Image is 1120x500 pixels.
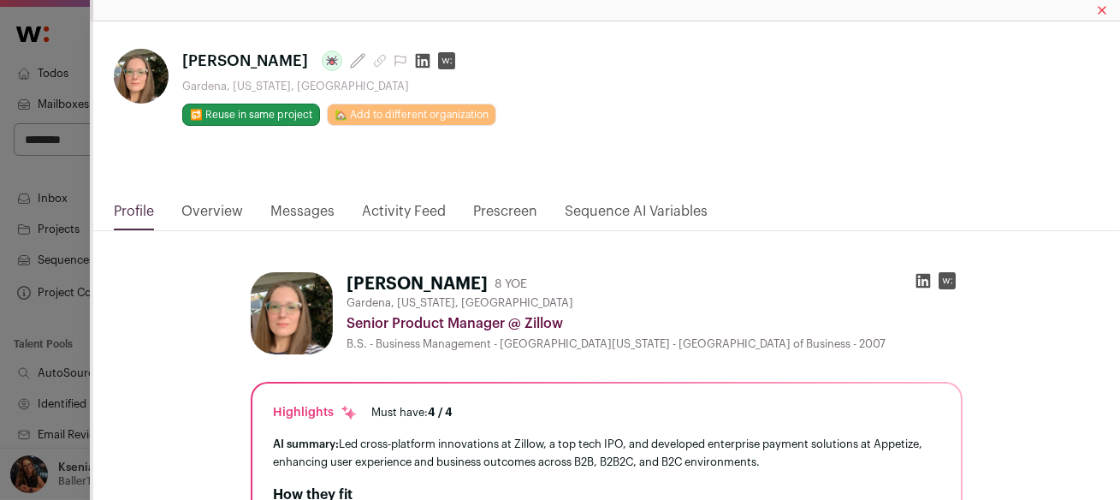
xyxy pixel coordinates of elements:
a: Sequence AI Variables [565,201,708,230]
a: 🏡 Add to different organization [327,104,496,126]
div: Must have: [371,406,453,420]
a: Overview [181,201,243,230]
div: Senior Product Manager @ Zillow [347,313,963,334]
a: Messages [270,201,335,230]
img: 5d91e9803cd791afeea671d75ba6c3e4ee20e552c659953f41803f10bb0f3f7c.jpg [251,272,333,354]
button: 🔂 Reuse in same project [182,104,320,126]
img: 5d91e9803cd791afeea671d75ba6c3e4ee20e552c659953f41803f10bb0f3f7c.jpg [114,49,169,104]
div: B.S. - Business Management - [GEOGRAPHIC_DATA][US_STATE] - [GEOGRAPHIC_DATA] of Business - 2007 [347,337,963,351]
span: 4 / 4 [428,407,453,418]
div: 8 YOE [495,276,527,293]
h1: [PERSON_NAME] [347,272,488,296]
span: AI summary: [273,438,339,449]
a: Profile [114,201,154,230]
span: [PERSON_NAME] [182,49,308,73]
a: Activity Feed [362,201,446,230]
div: Gardena, [US_STATE], [GEOGRAPHIC_DATA] [182,80,496,93]
div: Highlights [273,404,358,421]
a: Prescreen [473,201,537,230]
div: Led cross-platform innovations at Zillow, a top tech IPO, and developed enterprise payment soluti... [273,435,940,471]
span: Gardena, [US_STATE], [GEOGRAPHIC_DATA] [347,296,573,310]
